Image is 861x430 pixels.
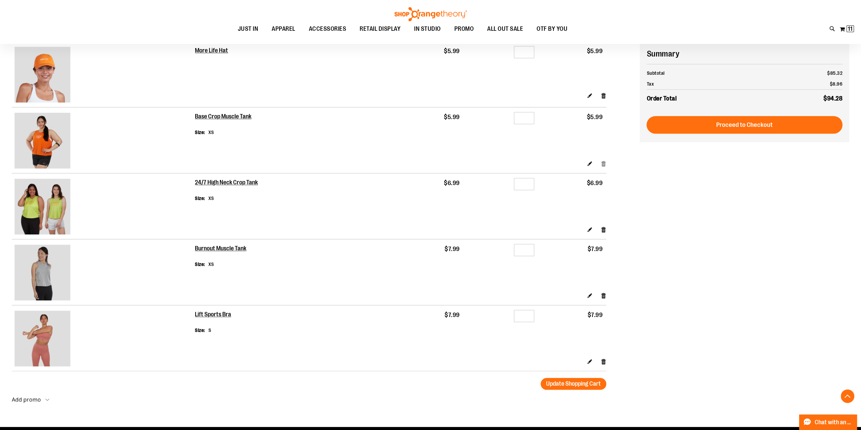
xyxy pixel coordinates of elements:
span: $7.99 [445,312,460,318]
strong: Order Total [647,93,677,103]
span: 11 [848,25,853,32]
button: Proceed to Checkout [647,116,842,134]
span: $7.99 [588,246,603,252]
span: $6.99 [444,180,460,186]
a: Remove item [601,92,607,99]
span: PROMO [454,21,474,37]
a: More Life Hat [15,47,192,104]
a: Base Crop Muscle Tank [195,113,252,120]
span: IN STUDIO [414,21,441,37]
button: Add promo [12,397,49,406]
dd: XS [208,129,214,136]
strong: Add promo [12,396,41,403]
span: ALL OUT SALE [487,21,523,37]
dt: Size [195,327,205,334]
span: $94.28 [823,95,842,102]
th: Tax [647,78,769,90]
span: Update Shopping Cart [546,380,601,387]
span: $8.96 [830,81,843,87]
span: ACCESSORIES [309,21,346,37]
a: Remove item [601,292,607,299]
dt: Size [195,195,205,202]
dt: Size [195,129,205,136]
span: $85.32 [827,70,842,76]
span: Proceed to Checkout [716,121,773,129]
span: $7.99 [445,246,460,252]
a: 24/7 High Neck Crop Tank [15,179,192,236]
a: Base Crop Muscle Tank [15,113,192,170]
button: Update Shopping Cart [541,378,606,390]
dd: S [208,327,211,334]
span: $5.99 [587,114,603,120]
a: Lift Sports Bra [15,311,192,368]
button: Back To Top [841,389,854,403]
span: APPAREL [272,21,295,37]
span: $5.99 [587,48,603,54]
img: Burnout Muscle Tank [15,245,70,300]
span: OTF BY YOU [537,21,567,37]
h2: Summary [647,48,842,60]
dt: Size [195,261,205,268]
span: $6.99 [587,180,603,186]
dd: XS [208,195,214,202]
span: Chat with an Expert [815,419,853,426]
img: More Life Hat [15,47,70,103]
button: Chat with an Expert [799,414,857,430]
a: Burnout Muscle Tank [15,245,192,302]
img: 24/7 High Neck Crop Tank [15,179,70,234]
a: Remove item [601,226,607,233]
span: $7.99 [588,312,603,318]
th: Subtotal [647,68,769,78]
a: Remove item [601,358,607,365]
img: Shop Orangetheory [393,7,468,21]
a: Lift Sports Bra [195,311,231,318]
a: Remove item [601,160,607,167]
span: JUST IN [238,21,258,37]
span: $5.99 [444,48,460,54]
img: Base Crop Muscle Tank [15,113,70,168]
a: Burnout Muscle Tank [195,245,247,252]
dd: XS [208,261,214,268]
span: RETAIL DISPLAY [360,21,401,37]
img: Lift Sports Bra [15,311,70,366]
a: More Life Hat [195,47,228,54]
span: $5.99 [444,114,460,120]
a: 24/7 High Neck Crop Tank [195,179,258,186]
